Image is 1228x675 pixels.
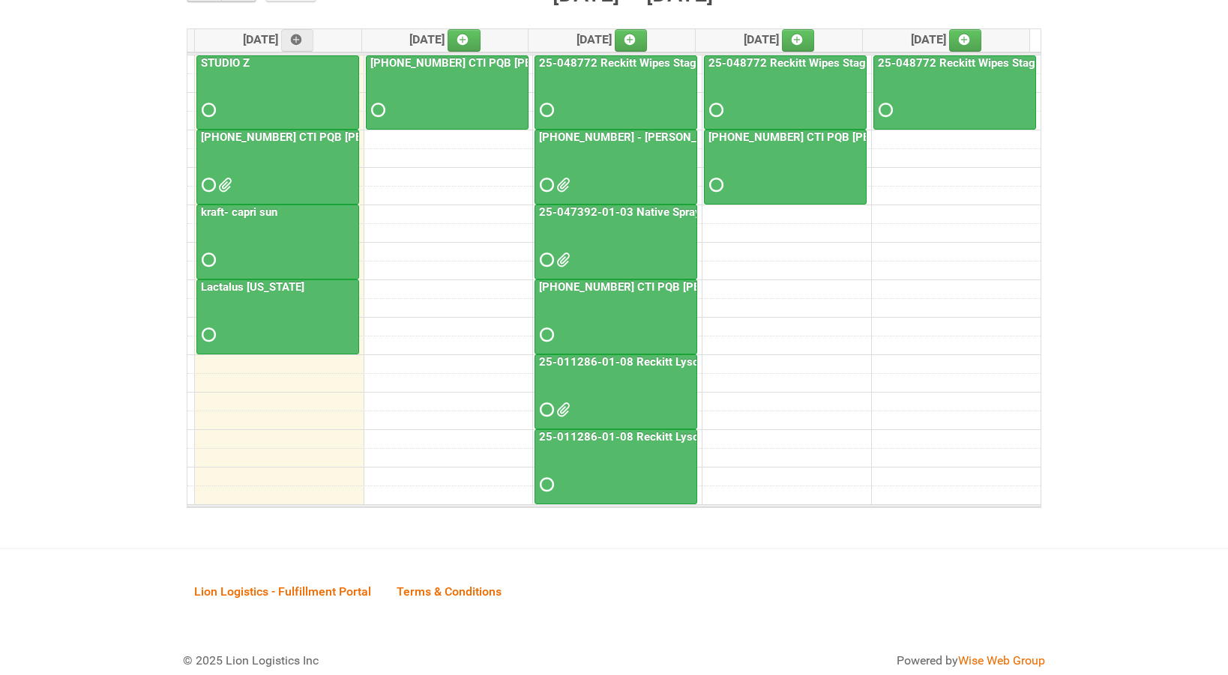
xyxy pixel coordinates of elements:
a: kraft- capri sun [198,205,280,219]
span: Requested [540,479,550,490]
span: Requested [371,105,382,115]
span: 25-061653-01 Kiehl's UFC InnoCPT Mailing Letter-V1.pdf LPF.xlsx JNF.DOC MDN (2).xlsx MDN.xlsx [556,180,567,190]
a: 25-011286-01-08 Reckitt Lysol Laundry Scented [536,355,791,369]
a: Add an event [949,29,982,52]
a: Add an event [782,29,815,52]
span: Requested [202,180,212,190]
a: Add an event [281,29,314,52]
a: kraft- capri sun [196,205,359,279]
a: Lion Logistics - Fulfillment Portal [183,568,382,614]
span: Requested [540,405,550,415]
span: 25-047392-01-03 - LPF.xlsx 25-047392-01 Native Spray.pdf 25-047392-01-03 JNF.DOC 25-047392-01-03 ... [556,255,567,265]
a: Add an event [448,29,481,52]
span: Requested [202,255,212,265]
a: STUDIO Z [196,55,359,130]
span: Requested [709,105,720,115]
span: Front Label KRAFT batch 2 (02.26.26) - code AZ05 use 2nd.docx Front Label KRAFT batch 2 (02.26.26... [218,180,229,190]
a: Lactalus [US_STATE] [198,280,307,294]
a: [PHONE_NUMBER] CTI PQB [PERSON_NAME] Real US - blinding day [705,130,1056,144]
span: Requested [202,330,212,340]
a: 25-011286-01-08 Reckitt Lysol Laundry Scented - photos for QC [536,430,870,444]
span: [DATE] [243,32,314,46]
a: [PHONE_NUMBER] CTI PQB [PERSON_NAME] Real US - blinding day [535,279,697,354]
a: 25-048772 Reckitt Wipes Stage 4 - blinding/labeling day [705,56,1000,70]
span: Requested [202,105,212,115]
span: Requested [540,330,550,340]
a: 25-048772 Reckitt Wipes Stage 4 - blinding/labeling day [873,55,1037,130]
span: Requested [540,180,550,190]
a: 25-048772 Reckitt Wipes Stage 4 - blinding/labeling day [704,55,867,130]
a: 25-047392-01-03 Native Spray Rapid Response [536,205,788,219]
div: Powered by [633,652,1045,670]
a: 25-048772 Reckitt Wipes Stage 4 - blinding/labeling day [536,56,831,70]
a: 25-011286-01-08 Reckitt Lysol Laundry Scented - photos for QC [535,429,697,504]
a: 25-011286-01-08 Reckitt Lysol Laundry Scented [535,354,697,429]
span: [DATE] [744,32,815,46]
a: Wise Web Group [958,653,1045,668]
a: [PHONE_NUMBER] CTI PQB [PERSON_NAME] Real US - blinding day [366,55,529,130]
a: 25-048772 Reckitt Wipes Stage 4 - blinding/labeling day [875,56,1170,70]
a: STUDIO Z [198,56,253,70]
a: [PHONE_NUMBER] CTI PQB [PERSON_NAME] Real US - blinding day [198,130,548,144]
a: Lactalus [US_STATE] [196,279,359,354]
span: Requested [540,105,550,115]
span: 25-011286-01-08 Reckitt Lysol Laundry Scented - Lion.xlsx 25-011286-01-08 Reckitt Lysol Laundry S... [556,405,567,415]
span: Requested [540,255,550,265]
a: 25-048772 Reckitt Wipes Stage 4 - blinding/labeling day [535,55,697,130]
a: [PHONE_NUMBER] - [PERSON_NAME] UFC CUT US [535,130,697,205]
a: Add an event [615,29,648,52]
a: Terms & Conditions [385,568,513,614]
span: Terms & Conditions [397,584,502,599]
a: [PHONE_NUMBER] CTI PQB [PERSON_NAME] Real US - blinding day [704,130,867,205]
span: Requested [879,105,889,115]
span: [DATE] [577,32,648,46]
span: Lion Logistics - Fulfillment Portal [194,584,371,599]
span: [DATE] [911,32,982,46]
span: [DATE] [409,32,481,46]
a: [PHONE_NUMBER] CTI PQB [PERSON_NAME] Real US - blinding day [196,130,359,205]
span: Requested [709,180,720,190]
a: 25-047392-01-03 Native Spray Rapid Response [535,205,697,279]
a: [PHONE_NUMBER] - [PERSON_NAME] UFC CUT US [536,130,800,144]
a: [PHONE_NUMBER] CTI PQB [PERSON_NAME] Real US - blinding day [536,280,886,294]
a: [PHONE_NUMBER] CTI PQB [PERSON_NAME] Real US - blinding day [367,56,717,70]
